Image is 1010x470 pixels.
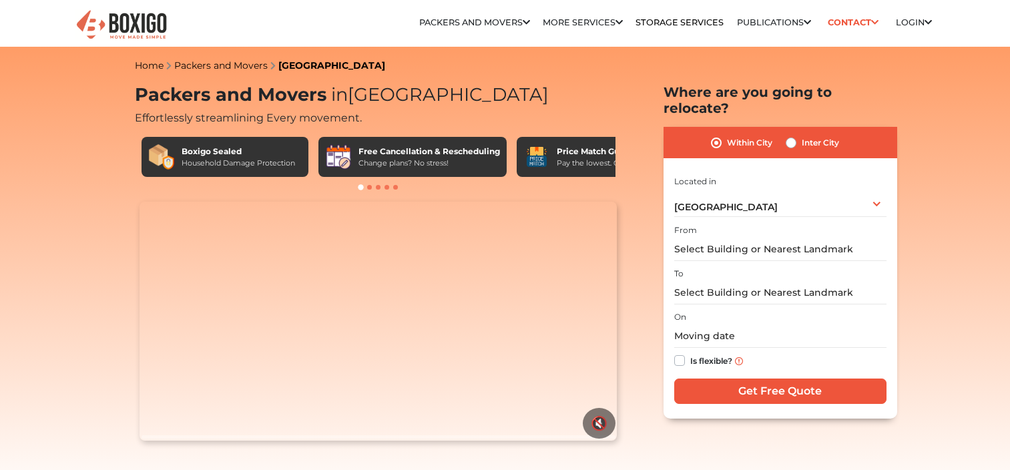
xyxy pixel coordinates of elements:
[674,201,778,213] span: [GEOGRAPHIC_DATA]
[140,202,617,441] video: Your browser does not support the video tag.
[557,146,658,158] div: Price Match Guarantee
[174,59,268,71] a: Packers and Movers
[690,352,732,367] label: Is flexible?
[182,146,295,158] div: Boxigo Sealed
[583,408,615,439] button: 🔇
[674,379,887,404] input: Get Free Quote
[135,84,622,106] h1: Packers and Movers
[664,84,897,116] h2: Where are you going to relocate?
[674,281,887,304] input: Select Building or Nearest Landmark
[331,83,348,105] span: in
[135,111,362,124] span: Effortlessly streamlining Every movement.
[674,176,716,188] label: Located in
[802,135,839,151] label: Inter City
[674,238,887,261] input: Select Building or Nearest Landmark
[182,158,295,169] div: Household Damage Protection
[419,17,530,27] a: Packers and Movers
[523,144,550,170] img: Price Match Guarantee
[148,144,175,170] img: Boxigo Sealed
[727,135,772,151] label: Within City
[896,17,932,27] a: Login
[135,59,164,71] a: Home
[737,17,811,27] a: Publications
[674,268,684,280] label: To
[278,59,385,71] a: [GEOGRAPHIC_DATA]
[636,17,724,27] a: Storage Services
[358,158,500,169] div: Change plans? No stress!
[557,158,658,169] div: Pay the lowest. Guaranteed!
[674,224,697,236] label: From
[358,146,500,158] div: Free Cancellation & Rescheduling
[674,324,887,348] input: Moving date
[75,9,168,41] img: Boxigo
[325,144,352,170] img: Free Cancellation & Rescheduling
[735,357,743,365] img: info
[674,311,686,323] label: On
[543,17,623,27] a: More services
[824,12,883,33] a: Contact
[326,83,549,105] span: [GEOGRAPHIC_DATA]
